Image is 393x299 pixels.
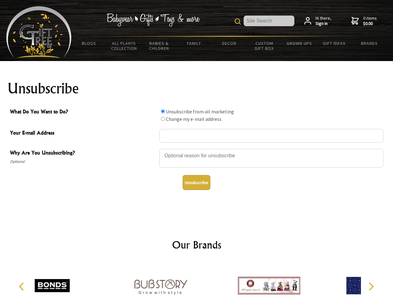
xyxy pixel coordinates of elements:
a: Brands [352,37,387,50]
label: Unsubscribe from all marketing [166,108,234,115]
button: Previous [16,280,29,293]
a: Gift Ideas [317,37,352,50]
img: Babyware - Gifts - Toys and more... [6,6,72,58]
button: Unsubscribe [183,175,210,190]
strong: Sign in [316,21,331,26]
a: Decor [212,37,247,50]
input: What Do You Want to Do? [161,109,165,113]
h1: Unsubscribe [7,81,386,96]
a: All Plants Collection [107,37,142,55]
textarea: Why Are You Unsubscribing? [159,149,383,168]
input: Your E-mail Address [159,129,383,143]
input: Site Search [244,16,294,26]
img: Babywear - Gifts - Toys & more [106,13,200,26]
strong: $0.00 [363,21,377,26]
span: Hi there, [316,16,331,26]
a: Grown Ups [282,37,317,50]
span: Optional [10,158,156,165]
a: 0 items$0.00 [351,16,377,26]
span: What Do You Want to Do? [10,108,156,117]
label: Change my e-mail address [166,116,222,122]
a: Babies & Children [142,37,177,55]
a: Family [177,37,212,50]
h2: Our Brands [12,237,381,252]
button: Next [364,280,378,293]
span: 0 items [363,15,377,26]
span: Your E-mail Address [10,129,156,138]
span: Why Are You Unsubscribing? [10,149,156,158]
img: product search [235,18,241,25]
a: Hi there,Sign in [304,16,331,26]
input: What Do You Want to Do? [161,117,165,121]
a: BLOGS [72,37,107,50]
a: Custom Gift Box [247,37,282,55]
